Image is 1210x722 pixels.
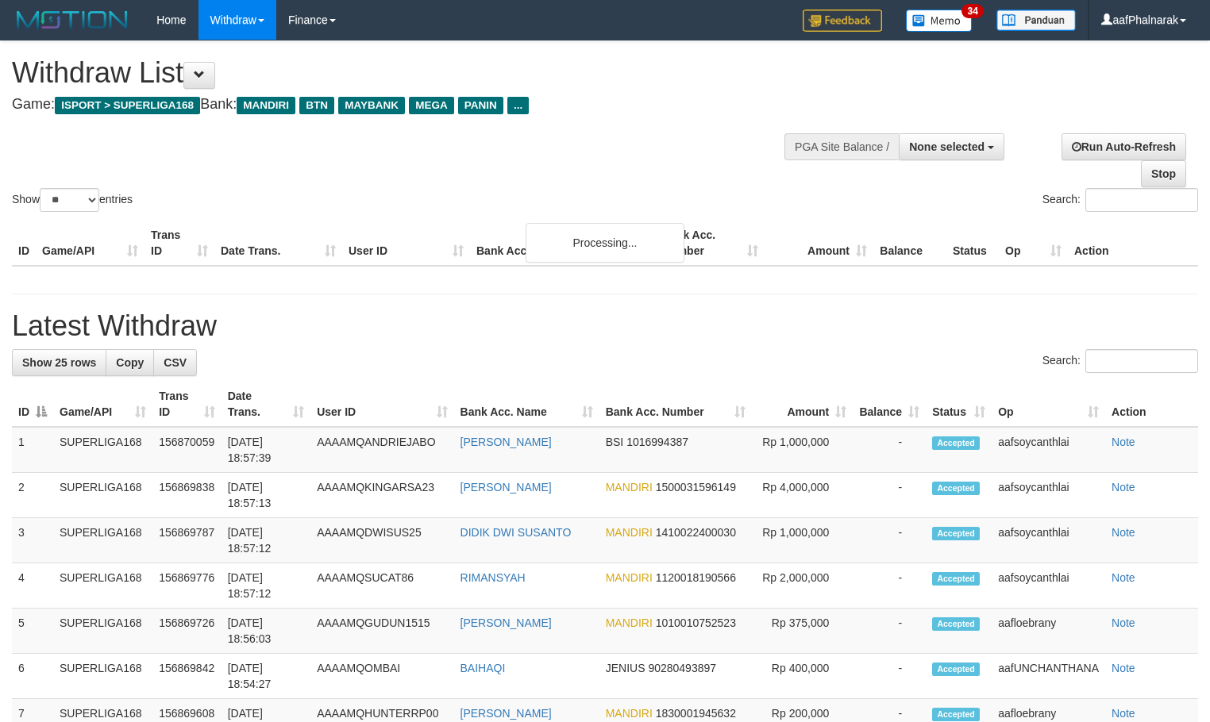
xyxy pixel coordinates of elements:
h1: Withdraw List [12,57,791,89]
td: 3 [12,518,53,563]
span: Accepted [932,617,980,631]
a: [PERSON_NAME] [460,616,552,629]
td: aafloebrany [992,609,1105,654]
th: Op [999,221,1068,266]
td: 1 [12,427,53,473]
th: Bank Acc. Number [656,221,765,266]
span: MANDIRI [606,526,653,539]
td: AAAAMQKINGARSA23 [310,473,453,518]
a: [PERSON_NAME] [460,481,552,493]
a: Show 25 rows [12,349,106,376]
span: MANDIRI [606,481,653,493]
td: aafsoycanthlai [992,518,1105,563]
td: [DATE] 18:57:12 [222,518,310,563]
th: Amount: activate to sort column ascending [752,382,854,427]
td: - [853,473,926,518]
span: PANIN [458,97,503,114]
td: 156869776 [152,563,222,609]
a: [PERSON_NAME] [460,436,552,448]
td: Rp 1,000,000 [752,518,854,563]
td: aafsoycanthlai [992,563,1105,609]
td: AAAAMQANDRIEJABO [310,427,453,473]
div: PGA Site Balance / [784,133,899,160]
th: Status [946,221,999,266]
button: None selected [899,133,1004,160]
td: SUPERLIGA168 [53,609,152,654]
a: Note [1112,662,1135,674]
td: 156869787 [152,518,222,563]
th: User ID: activate to sort column ascending [310,382,453,427]
a: Copy [106,349,154,376]
th: Bank Acc. Name: activate to sort column ascending [454,382,599,427]
th: ID [12,221,36,266]
td: 156869838 [152,473,222,518]
span: Copy 1410022400030 to clipboard [656,526,736,539]
label: Search: [1042,349,1198,373]
th: Bank Acc. Name [470,221,656,266]
span: Copy 1830001945632 to clipboard [656,707,736,720]
th: Amount [765,221,873,266]
td: - [853,518,926,563]
td: Rp 400,000 [752,654,854,699]
span: MANDIRI [606,571,653,584]
span: Copy 1016994387 to clipboard [626,436,688,448]
th: Status: activate to sort column ascending [926,382,992,427]
a: Run Auto-Refresh [1062,133,1186,160]
a: Note [1112,707,1135,720]
span: Accepted [932,708,980,721]
td: Rp 375,000 [752,609,854,654]
td: [DATE] 18:56:03 [222,609,310,654]
img: Button%20Memo.svg [906,10,973,32]
th: Date Trans. [214,221,342,266]
th: Balance [873,221,946,266]
td: SUPERLIGA168 [53,518,152,563]
td: [DATE] 18:54:27 [222,654,310,699]
span: MANDIRI [606,616,653,629]
span: Copy 1500031596149 to clipboard [656,481,736,493]
div: Processing... [526,223,684,263]
span: Copy [116,356,144,369]
span: MANDIRI [606,707,653,720]
td: aafUNCHANTHANA [992,654,1105,699]
th: Op: activate to sort column ascending [992,382,1105,427]
td: AAAAMQGUDUN1515 [310,609,453,654]
span: Show 25 rows [22,356,96,369]
th: Action [1068,221,1198,266]
td: - [853,427,926,473]
span: MANDIRI [237,97,295,114]
input: Search: [1085,188,1198,212]
span: ISPORT > SUPERLIGA168 [55,97,200,114]
td: AAAAMQDWISUS25 [310,518,453,563]
th: Trans ID: activate to sort column ascending [152,382,222,427]
th: Balance: activate to sort column ascending [853,382,926,427]
span: Copy 1010010752523 to clipboard [656,616,736,629]
td: [DATE] 18:57:13 [222,473,310,518]
span: Accepted [932,436,980,450]
td: SUPERLIGA168 [53,473,152,518]
th: Game/API: activate to sort column ascending [53,382,152,427]
td: - [853,654,926,699]
td: 2 [12,473,53,518]
td: [DATE] 18:57:39 [222,427,310,473]
td: AAAAMQSUCAT86 [310,563,453,609]
label: Show entries [12,188,133,212]
a: BAIHAQI [460,662,506,674]
th: Game/API [36,221,145,266]
label: Search: [1042,188,1198,212]
img: panduan.png [996,10,1076,31]
td: AAAAMQOMBAI [310,654,453,699]
input: Search: [1085,349,1198,373]
td: aafsoycanthlai [992,473,1105,518]
span: Accepted [932,572,980,586]
img: Feedback.jpg [803,10,882,32]
td: [DATE] 18:57:12 [222,563,310,609]
span: CSV [164,356,187,369]
a: CSV [153,349,197,376]
td: 156869842 [152,654,222,699]
td: SUPERLIGA168 [53,427,152,473]
span: JENIUS [606,662,645,674]
th: User ID [342,221,470,266]
td: - [853,609,926,654]
a: Note [1112,436,1135,448]
th: Bank Acc. Number: activate to sort column ascending [599,382,752,427]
